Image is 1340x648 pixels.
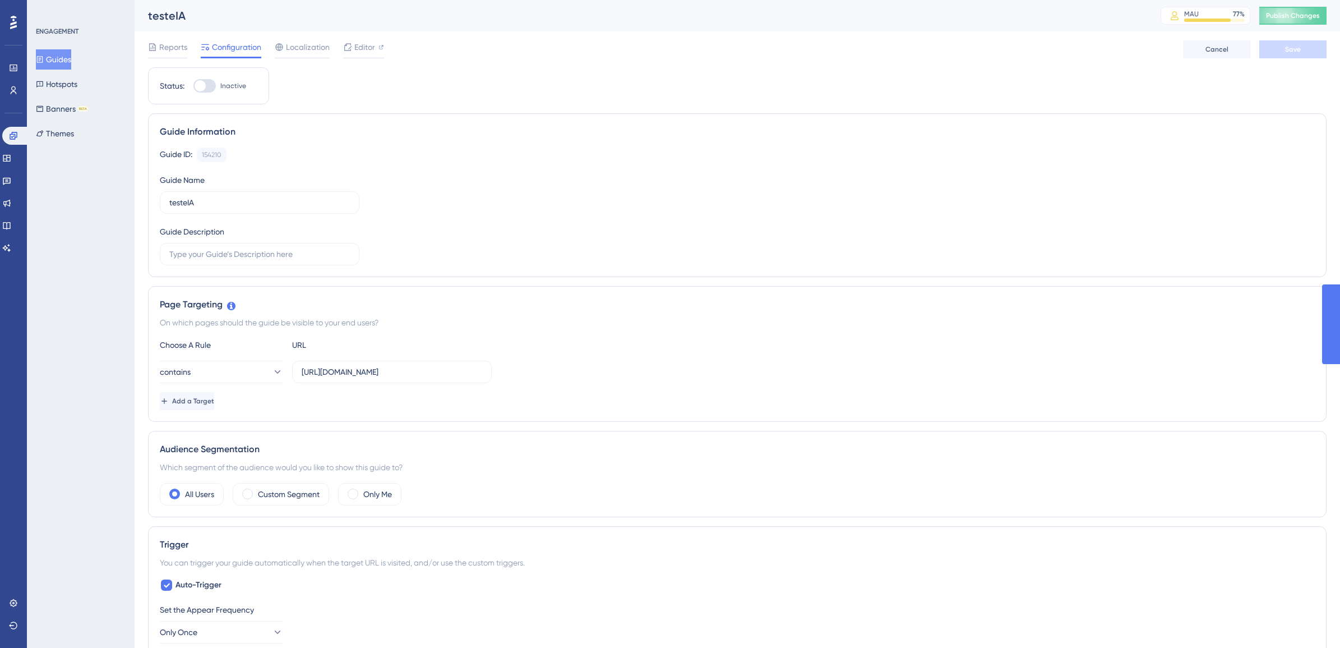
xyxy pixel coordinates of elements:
[1233,10,1245,19] div: 77 %
[1183,40,1250,58] button: Cancel
[286,40,330,54] span: Localization
[1259,7,1327,25] button: Publish Changes
[175,578,221,592] span: Auto-Trigger
[159,40,187,54] span: Reports
[160,225,224,238] div: Guide Description
[1205,45,1228,54] span: Cancel
[1285,45,1301,54] span: Save
[160,538,1315,552] div: Trigger
[160,173,205,187] div: Guide Name
[36,99,88,119] button: BannersBETA
[292,338,415,352] div: URL
[354,40,375,54] span: Editor
[169,248,350,260] input: Type your Guide’s Description here
[160,392,214,410] button: Add a Target
[1259,40,1327,58] button: Save
[1184,10,1199,19] div: MAU
[160,338,283,352] div: Choose A Rule
[160,361,283,383] button: contains
[1293,604,1327,637] iframe: UserGuiding AI Assistant Launcher
[160,626,197,639] span: Only Once
[36,27,78,36] div: ENGAGEMENT
[363,488,392,501] label: Only Me
[169,196,350,209] input: Type your Guide’s Name here
[160,603,1315,617] div: Set the Appear Frequency
[160,298,1315,311] div: Page Targeting
[160,365,191,379] span: contains
[160,316,1315,329] div: On which pages should the guide be visible to your end users?
[220,81,246,90] span: Inactive
[202,150,221,159] div: 154210
[160,461,1315,474] div: Which segment of the audience would you like to show this guide to?
[160,79,184,93] div: Status:
[172,397,214,406] span: Add a Target
[36,123,74,144] button: Themes
[160,148,192,162] div: Guide ID:
[302,366,482,378] input: yourwebsite.com/path
[36,74,77,94] button: Hotspots
[185,488,214,501] label: All Users
[160,621,283,644] button: Only Once
[78,106,88,112] div: BETA
[160,125,1315,139] div: Guide Information
[36,49,71,70] button: Guides
[148,8,1133,24] div: testeIA
[212,40,261,54] span: Configuration
[160,443,1315,456] div: Audience Segmentation
[160,556,1315,569] div: You can trigger your guide automatically when the target URL is visited, and/or use the custom tr...
[258,488,320,501] label: Custom Segment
